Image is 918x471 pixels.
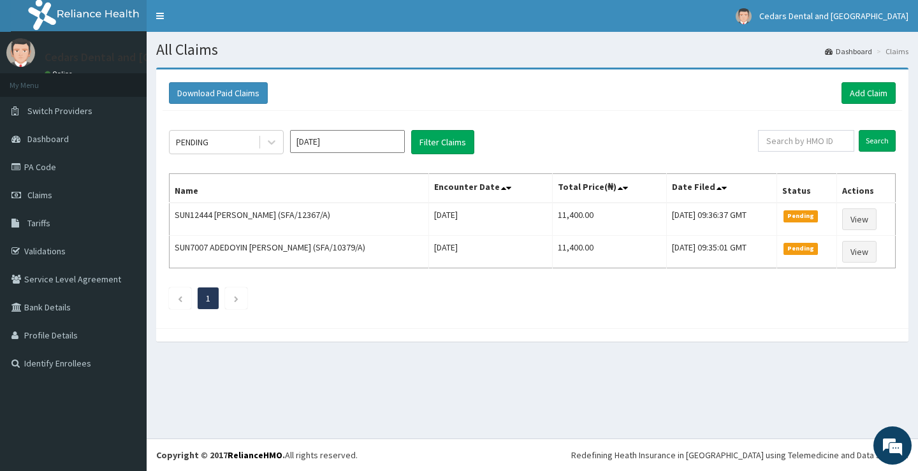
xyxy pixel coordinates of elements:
td: [DATE] 09:35:01 GMT [666,236,776,268]
span: Tariffs [27,217,50,229]
div: Redefining Heath Insurance in [GEOGRAPHIC_DATA] using Telemedicine and Data Science! [571,449,908,461]
input: Search by HMO ID [758,130,854,152]
p: Cedars Dental and [GEOGRAPHIC_DATA] [45,52,244,63]
img: User Image [6,38,35,67]
footer: All rights reserved. [147,438,918,471]
a: Previous page [177,293,183,304]
input: Search [859,130,896,152]
div: PENDING [176,136,208,149]
a: RelianceHMO [228,449,282,461]
td: SUN12444 [PERSON_NAME] (SFA/12367/A) [170,203,429,236]
a: View [842,208,877,230]
span: Switch Providers [27,105,92,117]
h1: All Claims [156,41,908,58]
th: Date Filed [666,174,776,203]
button: Download Paid Claims [169,82,268,104]
li: Claims [873,46,908,57]
td: [DATE] [429,236,552,268]
img: User Image [736,8,752,24]
td: 11,400.00 [552,203,666,236]
input: Select Month and Year [290,130,405,153]
th: Status [776,174,837,203]
strong: Copyright © 2017 . [156,449,285,461]
th: Encounter Date [429,174,552,203]
td: 11,400.00 [552,236,666,268]
td: [DATE] 09:36:37 GMT [666,203,776,236]
a: Next page [233,293,239,304]
a: Online [45,69,75,78]
td: [DATE] [429,203,552,236]
a: Page 1 is your current page [206,293,210,304]
span: Pending [783,210,819,222]
span: Dashboard [27,133,69,145]
td: SUN7007 ADEDOYIN [PERSON_NAME] (SFA/10379/A) [170,236,429,268]
span: Pending [783,243,819,254]
span: Claims [27,189,52,201]
th: Actions [837,174,896,203]
th: Name [170,174,429,203]
button: Filter Claims [411,130,474,154]
a: Add Claim [841,82,896,104]
th: Total Price(₦) [552,174,666,203]
a: Dashboard [825,46,872,57]
a: View [842,241,877,263]
span: Cedars Dental and [GEOGRAPHIC_DATA] [759,10,908,22]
